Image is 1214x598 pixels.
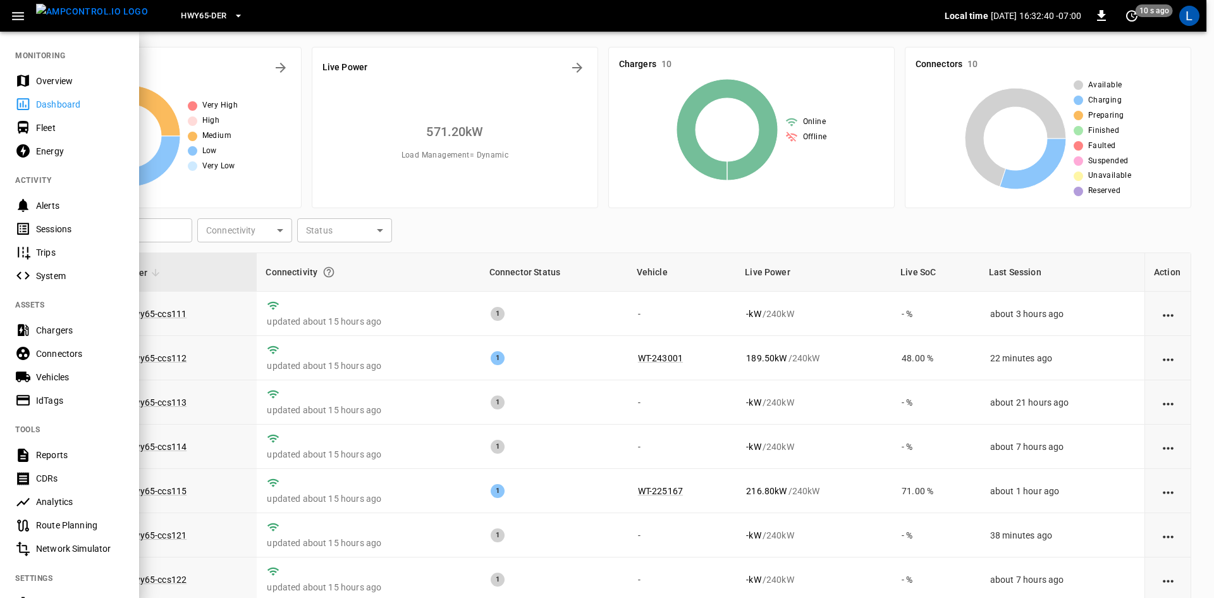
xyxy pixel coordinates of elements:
div: Fleet [36,121,124,134]
div: Reports [36,449,124,461]
div: profile-icon [1179,6,1199,26]
span: 10 s ago [1136,4,1173,17]
div: Alerts [36,199,124,212]
div: Overview [36,75,124,87]
div: Sessions [36,223,124,235]
div: Trips [36,246,124,259]
div: System [36,270,124,282]
img: ampcontrol.io logo [36,4,148,20]
div: Analytics [36,495,124,508]
div: Network Simulator [36,542,124,555]
p: [DATE] 16:32:40 -07:00 [991,9,1081,22]
div: Route Planning [36,519,124,532]
button: set refresh interval [1122,6,1142,26]
div: Energy [36,145,124,158]
div: Dashboard [36,98,124,111]
div: Chargers [36,324,124,337]
div: Connectors [36,347,124,360]
span: HWY65-DER [181,9,226,23]
p: Local time [945,9,988,22]
div: Vehicles [36,371,124,383]
div: CDRs [36,472,124,485]
div: IdTags [36,394,124,407]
